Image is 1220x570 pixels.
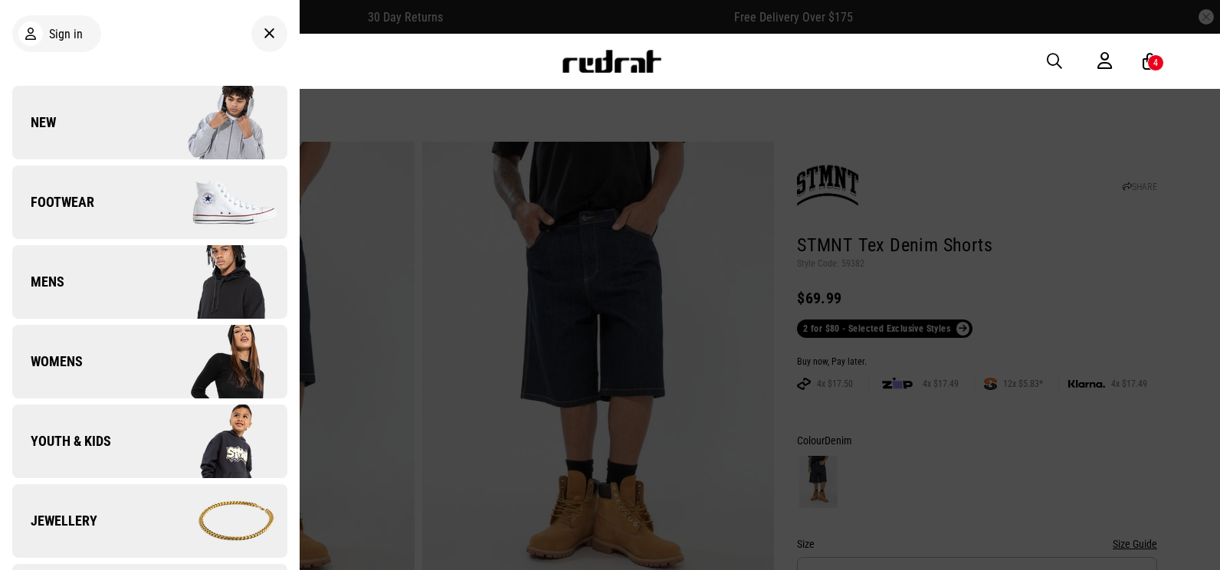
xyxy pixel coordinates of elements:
img: Company [149,323,287,400]
img: Company [149,483,287,559]
div: 4 [1153,57,1158,68]
a: Mens Company [12,245,287,319]
span: Womens [12,352,83,371]
a: New Company [12,86,287,159]
img: Company [149,403,287,480]
img: Company [149,244,287,320]
img: Redrat logo [561,50,662,73]
span: Mens [12,273,64,291]
span: Sign in [49,27,83,41]
a: Footwear Company [12,165,287,239]
a: 4 [1143,54,1157,70]
img: Company [149,164,287,241]
span: Jewellery [12,512,97,530]
span: Youth & Kids [12,432,111,450]
a: Jewellery Company [12,484,287,558]
img: Company [149,84,287,161]
button: Open LiveChat chat widget [12,6,58,52]
span: Footwear [12,193,94,211]
a: Youth & Kids Company [12,405,287,478]
a: Womens Company [12,325,287,398]
span: New [12,113,56,132]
